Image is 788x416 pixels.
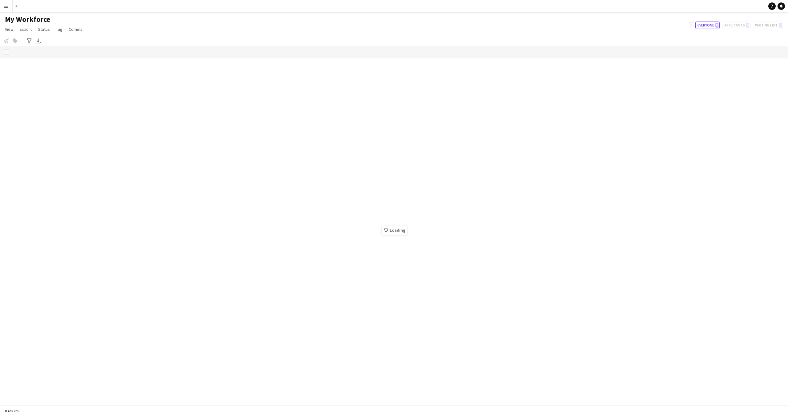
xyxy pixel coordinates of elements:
[5,15,50,24] span: My Workforce
[38,26,50,32] span: Status
[69,26,82,32] span: Comms
[66,25,85,33] a: Comms
[695,22,720,29] button: Everyone0
[20,26,32,32] span: Export
[56,26,62,32] span: Tag
[715,23,718,28] span: 0
[34,37,42,45] app-action-btn: Export XLSX
[2,25,16,33] a: View
[17,25,34,33] a: Export
[26,37,33,45] app-action-btn: Advanced filters
[35,25,52,33] a: Status
[382,226,407,235] span: Loading
[5,26,14,32] span: View
[54,25,65,33] a: Tag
